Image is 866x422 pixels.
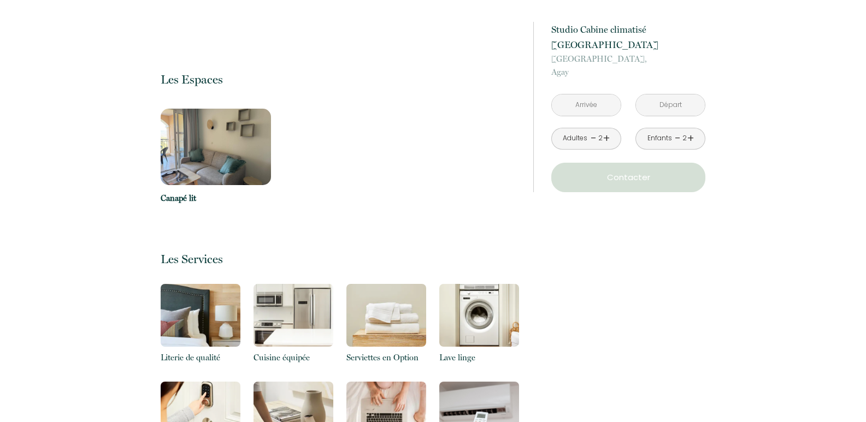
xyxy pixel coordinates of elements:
div: 2 [682,133,687,144]
p: Les Services [161,252,519,266]
img: 16317117296737.png [346,284,426,347]
p: Agay [551,52,705,79]
div: 2 [598,133,603,144]
p: Les Espaces [161,72,519,87]
a: + [687,130,694,147]
img: 17574089109451.jpg [161,109,272,185]
p: Cuisine équipée [254,351,333,364]
img: 16317117791311.png [161,284,240,347]
p: Literie de qualité [161,351,240,364]
img: 16317117489567.png [254,284,333,347]
div: Enfants [647,133,672,144]
img: 16317117156563.png [439,284,519,347]
a: - [591,130,597,147]
input: Arrivée [552,94,621,116]
a: - [675,130,681,147]
p: Serviettes en Option [346,351,426,364]
input: Départ [636,94,705,116]
p: Contacter [555,171,702,184]
p: Lave linge [439,351,519,364]
button: Contacter [551,163,705,192]
div: Adultes [563,133,587,144]
p: Studio Cabine climatisé [GEOGRAPHIC_DATA] [551,22,705,52]
a: + [603,130,610,147]
p: Canapé lit [161,192,272,205]
span: [GEOGRAPHIC_DATA], [551,52,705,66]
